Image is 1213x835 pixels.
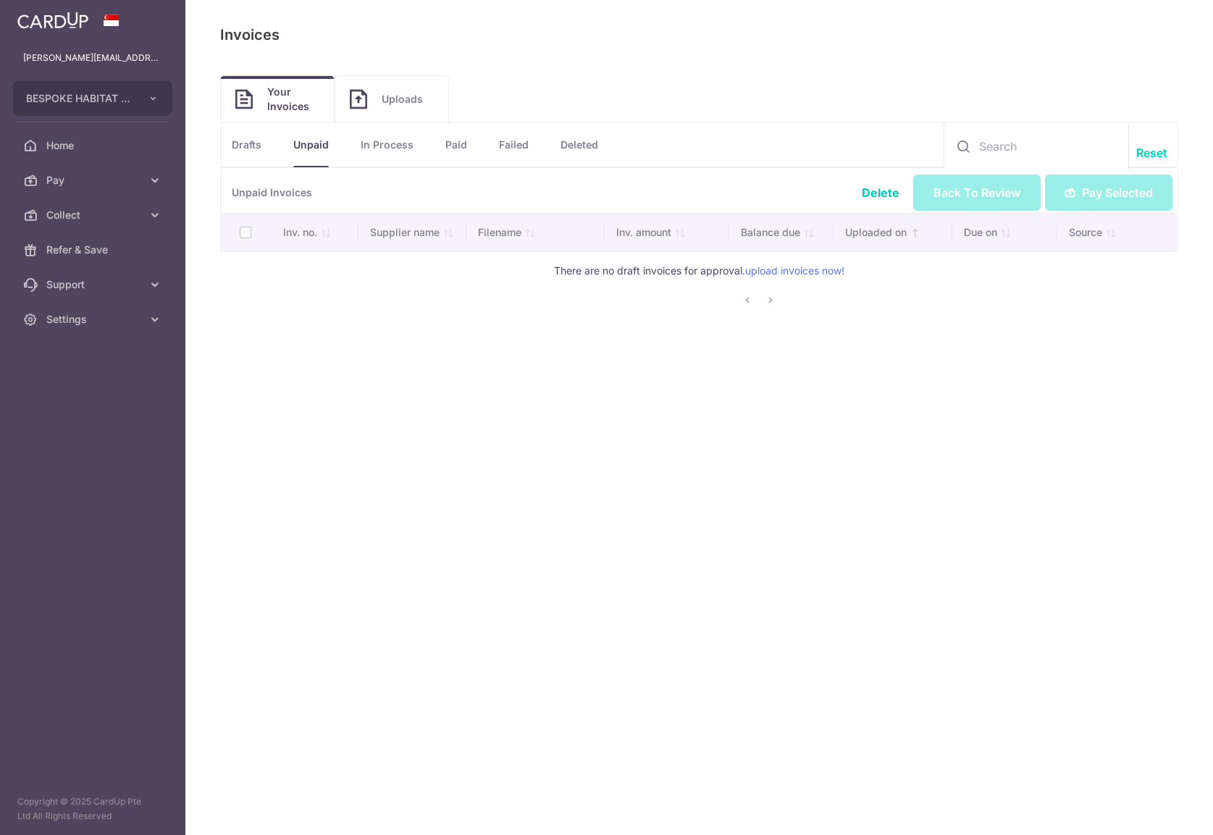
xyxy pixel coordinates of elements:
[466,214,605,251] th: Filename: activate to sort column ascending
[46,208,142,222] span: Collect
[17,12,88,29] img: CardUp
[445,123,467,167] a: Paid
[1057,214,1178,251] th: Source: activate to sort column ascending
[499,123,529,167] a: Failed
[220,168,1178,214] p: Unpaid Invoices
[46,173,142,188] span: Pay
[235,89,253,109] img: Invoice icon Image
[952,214,1057,251] th: Due on: activate to sort column ascending
[361,123,414,167] a: In Process
[46,138,142,153] span: Home
[1120,792,1199,828] iframe: Opens a widget where you can find more information
[605,214,729,251] th: Inv. amount: activate to sort column ascending
[220,23,280,46] p: Invoices
[13,81,172,116] button: BESPOKE HABITAT SHEN PTE. LTD.
[26,91,133,106] span: BESPOKE HABITAT SHEN PTE. LTD.
[46,312,142,327] span: Settings
[267,85,319,114] span: Your Invoices
[358,214,466,251] th: Supplier name: activate to sort column ascending
[46,277,142,292] span: Support
[46,243,142,257] span: Refer & Save
[1136,144,1167,161] a: Reset
[335,76,448,122] a: Uploads
[293,123,329,167] a: Unpaid
[232,123,261,167] a: Drafts
[729,214,833,251] th: Balance due: activate to sort column ascending
[221,76,334,122] a: Your Invoices
[745,264,844,277] a: upload invoices now!
[23,51,162,65] p: [PERSON_NAME][EMAIL_ADDRESS][DOMAIN_NAME]
[350,89,367,109] img: Invoice icon Image
[561,123,598,167] a: Deleted
[272,214,358,251] th: Inv. no.: activate to sort column ascending
[944,123,1128,169] input: Search
[220,251,1178,290] td: There are no draft invoices for approval.
[834,214,953,251] th: Uploaded on: activate to sort column ascending
[382,92,434,106] span: Uploads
